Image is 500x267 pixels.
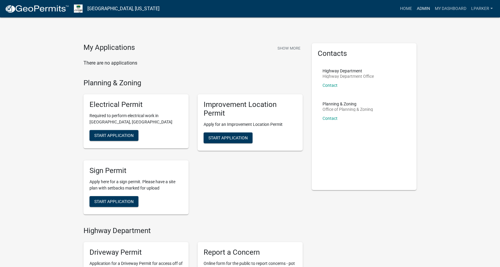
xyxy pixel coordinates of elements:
[323,74,374,78] p: Highway Department Office
[398,3,414,14] a: Home
[275,43,303,53] button: Show More
[83,226,303,235] h4: Highway Department
[87,4,159,14] a: [GEOGRAPHIC_DATA], [US_STATE]
[89,179,183,191] p: Apply here for a sign permit. Please have a site plan with setbacks marked for upload
[208,135,248,140] span: Start Application
[323,102,373,106] p: Planning & Zoning
[89,130,138,141] button: Start Application
[204,121,297,128] p: Apply for an Improvement Location Permit
[94,133,134,138] span: Start Application
[323,69,374,73] p: Highway Department
[469,3,495,14] a: lparker
[89,196,138,207] button: Start Application
[89,248,183,257] h5: Driveway Permit
[323,116,338,121] a: Contact
[74,5,83,13] img: Morgan County, Indiana
[89,113,183,125] p: Required to perform electrical work in [GEOGRAPHIC_DATA], [GEOGRAPHIC_DATA]
[323,83,338,88] a: Contact
[318,49,411,58] h5: Contacts
[83,43,135,52] h4: My Applications
[83,59,303,67] p: There are no applications
[204,100,297,118] h5: Improvement Location Permit
[94,199,134,204] span: Start Application
[432,3,469,14] a: My Dashboard
[204,132,253,143] button: Start Application
[414,3,432,14] a: Admin
[83,79,303,87] h4: Planning & Zoning
[204,248,297,257] h5: Report a Concern
[89,100,183,109] h5: Electrical Permit
[323,107,373,111] p: Office of Planning & Zoning
[89,166,183,175] h5: Sign Permit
